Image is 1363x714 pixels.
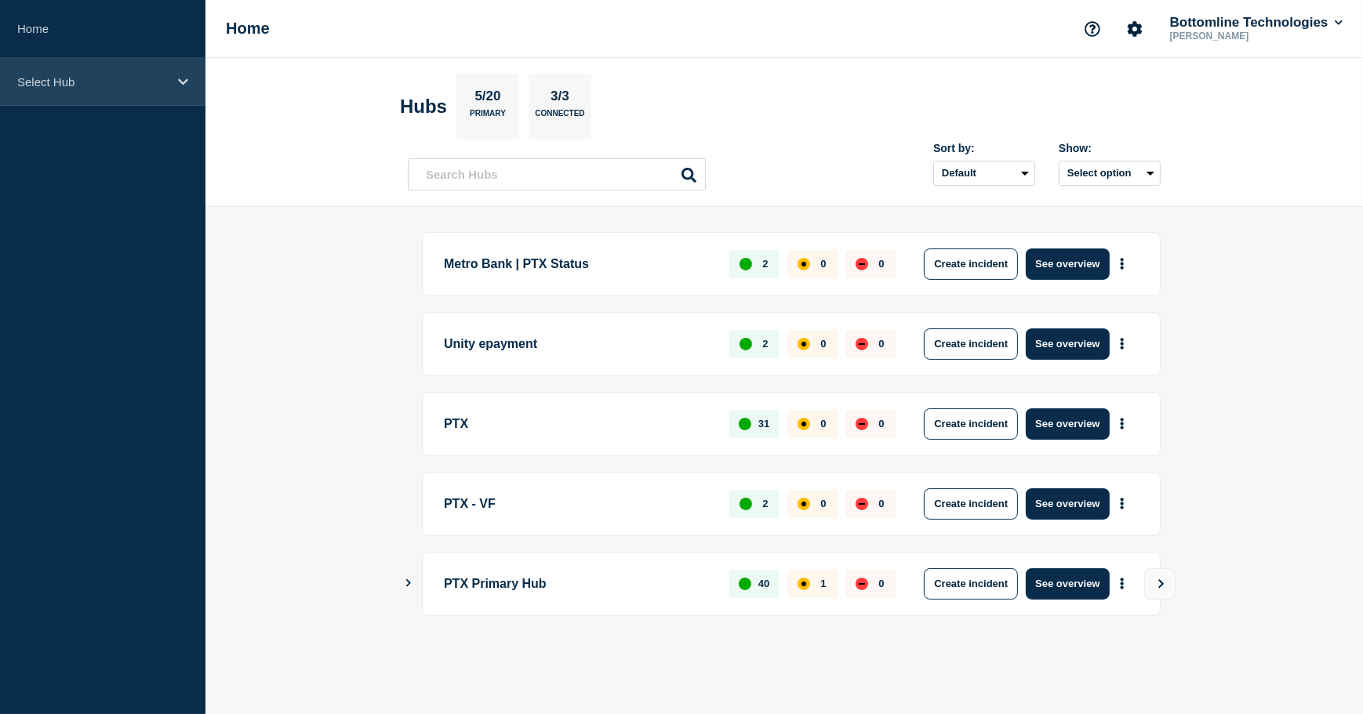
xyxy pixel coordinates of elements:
[1026,248,1109,280] button: See overview
[856,498,868,510] div: down
[798,338,810,350] div: affected
[1026,408,1109,440] button: See overview
[444,328,711,360] p: Unity epayment
[444,568,711,600] p: PTX Primary Hub
[444,248,711,280] p: Metro Bank | PTX Status
[878,498,884,509] p: 0
[1112,249,1132,278] button: More actions
[933,161,1035,186] select: Sort by
[820,498,826,509] p: 0
[17,75,168,89] p: Select Hub
[405,578,413,589] button: Show Connected Hubs
[470,109,506,125] p: Primary
[740,258,752,270] div: up
[444,488,711,520] p: PTX - VF
[798,418,810,430] div: affected
[878,578,884,589] p: 0
[820,258,826,270] p: 0
[878,258,884,270] p: 0
[740,338,752,350] div: up
[820,418,826,429] p: 0
[798,498,810,510] div: affected
[856,258,868,270] div: down
[739,418,751,430] div: up
[762,258,768,270] p: 2
[762,498,768,509] p: 2
[226,20,270,38] h1: Home
[1026,328,1109,360] button: See overview
[1167,31,1330,42] p: [PERSON_NAME]
[820,578,826,589] p: 1
[1026,488,1109,520] button: See overview
[740,498,752,510] div: up
[924,488,1018,520] button: Create incident
[1059,142,1161,154] div: Show:
[1112,329,1132,358] button: More actions
[878,418,884,429] p: 0
[1167,15,1346,31] button: Bottomline Technologies
[856,338,868,350] div: down
[820,338,826,350] p: 0
[739,578,751,590] div: up
[758,418,769,429] p: 31
[469,89,507,109] p: 5/20
[1112,409,1132,438] button: More actions
[1059,161,1161,186] button: Select option
[856,578,868,590] div: down
[798,258,810,270] div: affected
[933,142,1035,154] div: Sort by:
[856,418,868,430] div: down
[758,578,769,589] p: 40
[1112,489,1132,518] button: More actions
[798,578,810,590] div: affected
[762,338,768,350] p: 2
[924,248,1018,280] button: Create incident
[924,408,1018,440] button: Create incident
[408,158,706,190] input: Search Hubs
[1076,13,1109,45] button: Support
[1026,568,1109,600] button: See overview
[924,568,1018,600] button: Create incident
[1144,568,1176,600] button: View
[924,328,1018,360] button: Create incident
[1118,13,1151,45] button: Account settings
[444,408,711,440] p: PTX
[535,109,584,125] p: Connected
[878,338,884,350] p: 0
[545,89,576,109] p: 3/3
[400,96,447,118] h2: Hubs
[1112,569,1132,598] button: More actions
